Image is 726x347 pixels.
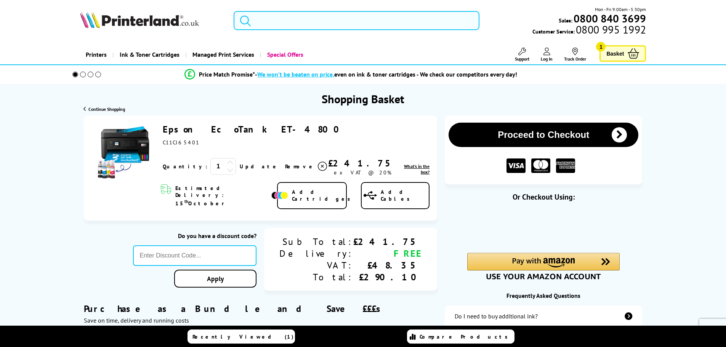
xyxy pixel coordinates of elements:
span: Log In [541,56,553,62]
div: Purchase as a Bundle and Save £££s [84,291,437,324]
div: Frequently Asked Questions [445,292,642,299]
a: lnk_inthebox [397,163,430,175]
a: Apply [174,270,256,288]
span: What's in the box? [404,163,430,175]
a: Delete item from your basket [285,161,328,172]
span: Customer Service: [532,26,646,35]
a: Epson EcoTank ET-4800 [163,123,345,135]
div: Do I need to buy additional ink? [455,312,538,320]
span: Remove [285,163,315,170]
button: Proceed to Checkout [449,123,638,147]
span: 1 [596,42,606,51]
a: Update [240,163,279,170]
img: Printerland Logo [80,11,199,28]
span: We won’t be beaten on price, [257,70,334,78]
div: £48.35 [353,259,422,271]
sup: th [184,198,188,204]
div: Sub Total: [279,236,353,248]
div: Save on time, delivery and running costs [84,317,437,324]
span: Support [515,56,529,62]
a: Compare Products [407,329,514,344]
a: Recently Viewed (1) [188,329,295,344]
img: American Express [556,158,575,173]
span: Estimated Delivery: 15 October [175,185,269,207]
span: Compare Products [420,333,512,340]
span: Mon - Fri 9:00am - 5:30pm [595,6,646,13]
span: 0800 995 1992 [575,26,646,33]
div: Delivery: [279,248,353,259]
span: ex VAT @ 20% [334,169,391,176]
b: 0800 840 3699 [574,11,646,26]
div: FREE [353,248,422,259]
span: Basket [606,48,624,59]
div: Amazon Pay - Use your Amazon account [467,253,620,280]
span: Add Cartridges [292,189,354,202]
div: £290.10 [353,271,422,283]
span: Price Match Promise* [199,70,255,78]
img: VISA [506,158,526,173]
a: Support [515,48,529,62]
div: Total: [279,271,353,283]
div: £241.75 [328,157,397,169]
div: - even on ink & toner cartridges - We check our competitors every day! [255,70,517,78]
input: Enter Discount Code... [133,245,257,266]
a: additional-ink [445,305,642,327]
img: Epson EcoTank ET-4800 [96,123,154,181]
img: Add Cartridges [271,192,288,199]
span: Quantity: [163,163,207,170]
a: Continue Shopping [83,106,125,112]
span: Recently Viewed (1) [192,333,294,340]
iframe: PayPal [467,214,620,231]
a: Printers [80,45,112,64]
span: Add Cables [381,189,429,202]
div: Or Checkout Using: [445,192,642,202]
span: Continue Shopping [88,106,125,112]
li: modal_Promise [62,68,640,81]
div: Do you have a discount code? [133,232,257,240]
h1: Shopping Basket [322,91,404,106]
a: Track Order [564,48,586,62]
span: C11CJ65401 [163,139,199,146]
a: Log In [541,48,553,62]
a: Special Offers [260,45,309,64]
a: Basket 1 [599,45,646,62]
a: 0800 840 3699 [572,15,646,22]
span: Ink & Toner Cartridges [120,45,179,64]
a: Ink & Toner Cartridges [112,45,185,64]
a: Managed Print Services [185,45,260,64]
div: VAT: [279,259,353,271]
img: MASTER CARD [531,158,550,173]
div: £241.75 [353,236,422,248]
a: Printerland Logo [80,11,224,30]
span: Sales: [559,17,572,24]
